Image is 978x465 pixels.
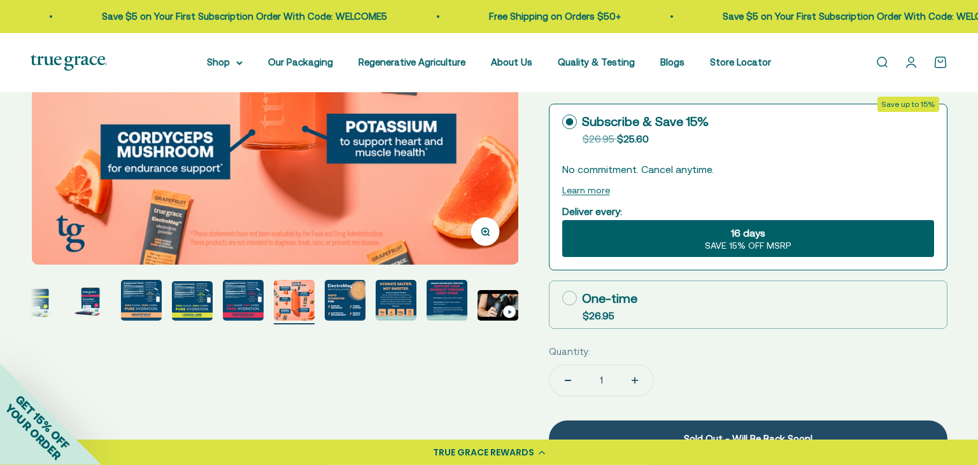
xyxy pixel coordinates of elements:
a: Blogs [660,57,684,67]
img: Everyone needs true hydration. From your extreme athletes to you weekend warriors, ElectroMag giv... [376,280,416,321]
p: Save $5 on Your First Subscription Order With Code: WELCOME5 [78,9,364,24]
button: Go to item 9 [376,280,416,324]
img: Magnesium for heart health and stress support* Chloride to support pH balance and oxygen flow* So... [274,280,315,321]
img: ElectroMag™ [223,280,264,321]
span: YOUR ORDER [3,401,64,462]
a: Quality & Testing [558,57,635,67]
button: Go to item 4 [121,280,162,324]
button: Go to item 11 [478,290,518,324]
div: TRUE GRACE REWARDS [433,446,534,459]
span: GET 15% OFF [13,392,72,452]
summary: Shop [207,55,243,70]
a: Regenerative Agriculture [358,57,465,67]
button: Go to item 10 [427,280,467,324]
button: Go to item 2 [19,280,60,324]
img: ElectroMag™ [427,280,467,321]
button: Go to item 7 [274,280,315,324]
button: Decrease quantity [549,365,586,396]
button: Go to item 3 [70,280,111,324]
button: Go to item 6 [223,280,264,324]
img: ElectroMag™ [19,280,60,321]
button: Go to item 8 [325,280,365,324]
label: Quantity: [549,344,590,359]
button: Sold Out - Will Be Back Soon! [549,420,947,457]
a: Our Packaging [268,57,333,67]
button: Increase quantity [616,365,653,396]
img: Rapid Hydration For: - Exercise endurance* - Stress support* - Electrolyte replenishment* - Muscl... [325,280,365,321]
img: ElectroMag™ [172,281,213,321]
div: Sold Out - Will Be Back Soon! [574,431,922,447]
img: 750 mg sodium for fluid balance and cellular communication.* 250 mg potassium supports blood pres... [121,280,162,321]
a: Free Shipping on Orders $50+ [465,11,597,22]
a: Store Locator [710,57,771,67]
a: About Us [491,57,532,67]
button: Go to item 5 [172,281,213,324]
img: ElectroMag™ [70,280,111,321]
